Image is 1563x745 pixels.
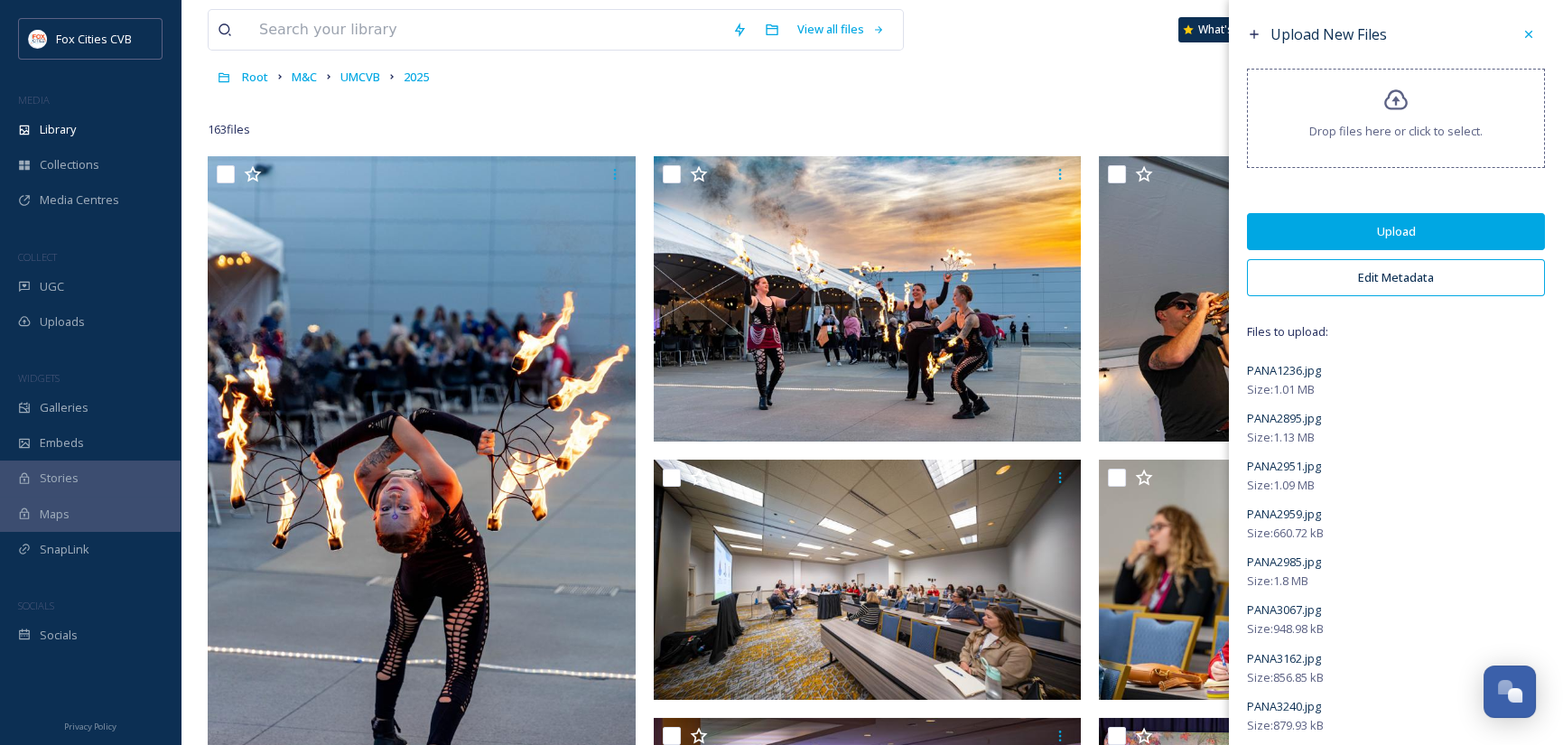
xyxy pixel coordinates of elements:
[1247,698,1321,714] span: PANA3240.jpg
[1484,666,1536,718] button: Open Chat
[1247,323,1545,340] span: Files to upload:
[654,156,1082,442] img: UMCVB - Motion Works Media (42).jpg
[1247,620,1324,638] span: Size: 948.98 kB
[18,599,54,612] span: SOCIALS
[1247,573,1308,590] span: Size: 1.8 MB
[404,66,429,88] a: 2025
[1309,123,1483,140] span: Drop files here or click to select.
[40,278,64,295] span: UGC
[292,69,317,85] span: M&C
[1247,525,1324,542] span: Size: 660.72 kB
[208,121,250,138] span: 163 file s
[1247,213,1545,250] button: Upload
[1247,429,1315,446] span: Size: 1.13 MB
[1247,650,1321,666] span: PANA3162.jpg
[654,460,1082,700] img: UMCVB - Motion Works Media (39).jpg
[292,66,317,88] a: M&C
[404,69,429,85] span: 2025
[242,66,268,88] a: Root
[1247,259,1545,296] button: Edit Metadata
[18,250,57,264] span: COLLECT
[29,30,47,48] img: images.png
[1247,410,1321,426] span: PANA2895.jpg
[1247,506,1321,522] span: PANA2959.jpg
[1099,460,1527,700] img: UMCVB - Motion Works Media (38).jpg
[340,66,380,88] a: UMCVB
[1247,601,1321,618] span: PANA3067.jpg
[1099,156,1527,442] img: UMCVB - Motion Works Media (41).jpg
[40,470,79,487] span: Stories
[18,371,60,385] span: WIDGETS
[1247,669,1324,686] span: Size: 856.85 kB
[788,12,894,47] a: View all files
[1247,362,1321,378] span: PANA1236.jpg
[250,10,723,50] input: Search your library
[1247,381,1315,398] span: Size: 1.01 MB
[242,69,268,85] span: Root
[64,714,116,736] a: Privacy Policy
[56,31,132,47] span: Fox Cities CVB
[1270,24,1387,44] span: Upload New Files
[64,721,116,732] span: Privacy Policy
[40,156,99,173] span: Collections
[1178,17,1269,42] a: What's New
[40,191,119,209] span: Media Centres
[40,506,70,523] span: Maps
[1247,717,1324,734] span: Size: 879.93 kB
[40,541,89,558] span: SnapLink
[40,121,76,138] span: Library
[40,313,85,331] span: Uploads
[40,434,84,452] span: Embeds
[18,93,50,107] span: MEDIA
[1247,554,1321,570] span: PANA2985.jpg
[1247,477,1315,494] span: Size: 1.09 MB
[340,69,380,85] span: UMCVB
[40,399,88,416] span: Galleries
[1247,458,1321,474] span: PANA2951.jpg
[40,627,78,644] span: Socials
